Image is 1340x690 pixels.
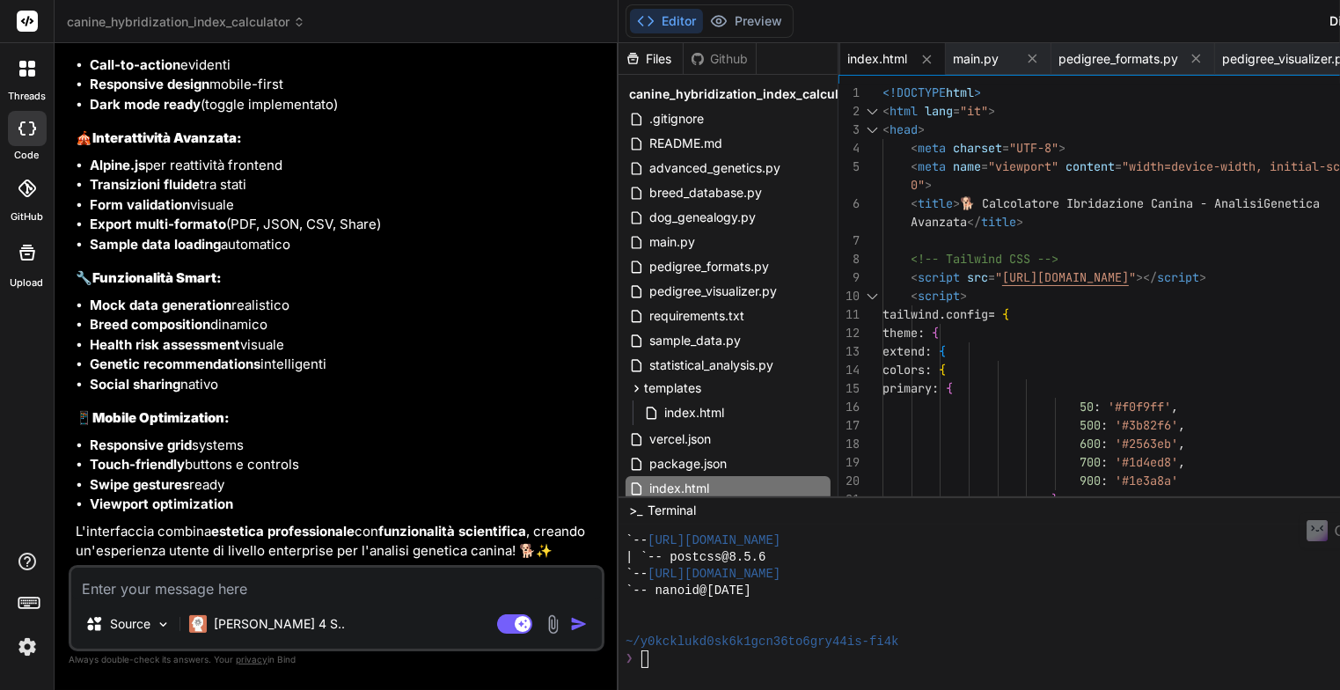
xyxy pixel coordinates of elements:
li: buttons e controls [90,455,601,475]
span: > [988,103,995,119]
strong: Health risk assessment [90,336,240,353]
strong: Alpine.js [90,157,145,173]
span: breed_database.py [648,182,764,203]
li: visuale [90,195,601,216]
span: main.py [953,50,999,68]
li: dinamico [90,315,601,335]
span: pedigree_formats.py [648,256,771,277]
span: 600 [1080,436,1101,451]
span: : [925,343,932,359]
span: "viewport" [988,158,1058,174]
span: title [981,214,1016,230]
span: | `-- postcss@8.5.6 [626,549,766,566]
span: , [1178,436,1185,451]
div: 3 [838,121,860,139]
span: " [995,269,1002,285]
span: = [988,269,995,285]
strong: Form validation [90,196,190,213]
div: 13 [838,342,860,361]
span: canine_hybridization_index_calculator [629,85,863,103]
img: icon [570,615,588,633]
span: : [925,362,932,378]
strong: Responsive design [90,76,209,92]
div: 17 [838,416,860,435]
span: script [1157,269,1199,285]
span: = [1115,158,1122,174]
label: GitHub [11,209,43,224]
span: theme [882,325,918,341]
label: code [15,148,40,163]
span: 500 [1080,417,1101,433]
p: Source [110,615,150,633]
span: ~/y0kcklukd0sk6k1gcn36to6gry44is-fi4k [626,634,899,650]
span: , [1171,399,1178,415]
span: <!DOCTYPE [882,84,946,100]
strong: Funzionalità Smart: [92,269,222,286]
span: , [1058,491,1065,507]
div: Github [684,50,756,68]
span: : [918,325,925,341]
span: } [1051,491,1058,507]
div: 11 [838,305,860,324]
label: threads [8,89,46,104]
strong: Swipe gestures [90,476,189,493]
strong: Genetic recommendations [90,356,260,372]
span: 50 [1080,399,1094,415]
li: visuale [90,335,601,356]
span: </ [967,214,981,230]
span: content [1065,158,1115,174]
span: < [911,158,918,174]
span: canine_hybridization_index_calculator [67,13,305,31]
span: > [1016,214,1023,230]
span: . [939,306,946,322]
div: Click to collapse the range. [861,287,884,305]
span: > [1199,269,1206,285]
span: src [967,269,988,285]
span: dog_genealogy.py [648,207,758,228]
span: "it" [960,103,988,119]
span: '#1d4ed8' [1115,454,1178,470]
li: (PDF, JSON, CSV, Share) [90,215,601,235]
span: <!-- Tailwind CSS --> [911,251,1058,267]
span: : [1094,399,1101,415]
h3: 📱 [76,408,601,429]
div: 12 [838,324,860,342]
span: < [911,288,918,304]
img: Claude 4 Sonnet [189,615,207,633]
span: < [911,195,918,211]
li: nativo [90,375,601,395]
span: < [882,121,890,137]
div: 5 [838,158,860,176]
span: < [911,269,918,285]
span: 900 [1080,473,1101,488]
span: : [1101,454,1108,470]
strong: Responsive grid [90,437,192,453]
div: 15 [838,379,860,398]
span: main.py [648,231,697,253]
li: systems [90,436,601,456]
span: ❯ [626,650,634,667]
span: = [988,306,995,322]
span: "UTF-8" [1009,140,1058,156]
span: 0" [911,177,925,193]
span: statistical_analysis.py [648,355,775,376]
div: 18 [838,435,860,453]
span: > [953,195,960,211]
strong: Interattività Avanzata: [92,129,242,146]
button: Editor [630,9,703,33]
span: [URL][DOMAIN_NAME] [648,566,780,583]
h3: 🔧 [76,268,601,289]
span: , [1178,417,1185,433]
span: 🐕 Calcolatore Ibridazione Canina - Analisi [960,195,1263,211]
li: tra stati [90,175,601,195]
img: settings [12,632,42,662]
img: Pick Models [156,617,171,632]
span: '#1e3a8a' [1115,473,1178,488]
span: html [890,103,918,119]
span: : [932,380,939,396]
span: privacy [236,654,267,664]
span: charset [953,140,1002,156]
button: Preview [703,9,789,33]
span: = [1002,140,1009,156]
span: config [946,306,988,322]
